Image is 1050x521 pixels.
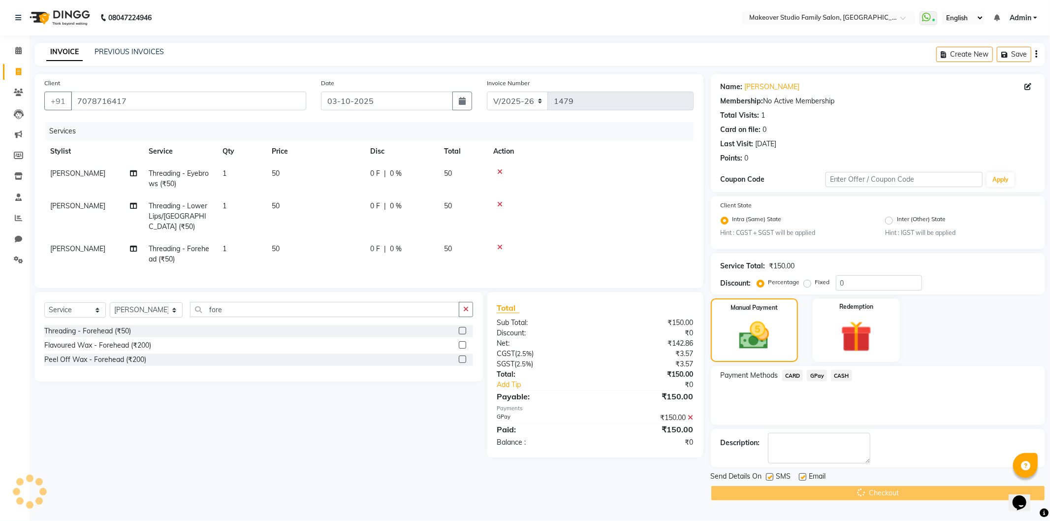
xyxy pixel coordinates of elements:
div: 1 [762,110,765,121]
label: Client [44,79,60,88]
div: [DATE] [756,139,777,149]
div: GPay [489,413,595,423]
div: Payments [497,404,694,413]
span: Threading - Lower Lips/[GEOGRAPHIC_DATA] (₹50) [149,201,207,231]
span: 0 % [390,244,402,254]
div: Last Visit: [721,139,754,149]
div: 0 [763,125,767,135]
div: Points: [721,153,743,163]
div: Card on file: [721,125,761,135]
div: Balance : [489,437,595,448]
th: Qty [217,140,266,163]
span: 1 [223,244,226,253]
div: Coupon Code [721,174,826,185]
span: [PERSON_NAME] [50,201,105,210]
th: Price [266,140,364,163]
span: | [384,201,386,211]
div: Description: [721,438,760,448]
input: Search or Scan [190,302,459,317]
span: 50 [444,244,452,253]
b: 08047224946 [108,4,152,32]
span: 50 [444,169,452,178]
div: Flavoured Wax - Forehead (₹200) [44,340,151,351]
label: Date [321,79,334,88]
div: Payable: [489,391,595,402]
span: Total [497,303,519,313]
label: Intra (Same) State [732,215,782,227]
label: Inter (Other) State [897,215,946,227]
button: Save [997,47,1031,62]
div: No Active Membership [721,96,1035,106]
span: [PERSON_NAME] [50,244,105,253]
th: Service [143,140,217,163]
span: 0 F [370,168,380,179]
span: 0 F [370,201,380,211]
th: Disc [364,140,438,163]
div: Paid: [489,423,595,435]
div: ₹150.00 [595,413,701,423]
img: logo [25,4,93,32]
span: Payment Methods [721,370,778,381]
span: SGST [497,359,514,368]
div: ₹150.00 [595,423,701,435]
span: 0 F [370,244,380,254]
span: Send Details On [711,471,762,484]
span: | [384,244,386,254]
span: CGST [497,349,515,358]
span: 50 [272,201,280,210]
div: Services [45,122,701,140]
img: _gift.svg [831,317,882,356]
div: ( ) [489,359,595,369]
span: 1 [223,201,226,210]
th: Stylist [44,140,143,163]
span: 0 % [390,201,402,211]
div: ₹150.00 [595,391,701,402]
div: 0 [745,153,749,163]
div: ₹150.00 [595,369,701,380]
span: CASH [831,370,852,381]
span: | [384,168,386,179]
span: Threading - Forehead (₹50) [149,244,209,263]
button: Create New [936,47,993,62]
span: Threading - Eyebrows (₹50) [149,169,209,188]
label: Client State [721,201,752,210]
a: [PERSON_NAME] [745,82,800,92]
label: Manual Payment [731,303,778,312]
a: PREVIOUS INVOICES [95,47,164,56]
span: 2.5% [516,360,531,368]
span: Email [809,471,826,484]
div: Discount: [721,278,751,289]
div: ₹3.57 [595,359,701,369]
div: ₹0 [613,380,701,390]
button: Apply [986,172,1015,187]
button: +91 [44,92,72,110]
div: ₹150.00 [769,261,795,271]
div: Peel Off Wax - Forehead (₹200) [44,355,146,365]
span: 50 [272,244,280,253]
div: ₹0 [595,328,701,338]
label: Redemption [839,302,873,311]
a: Add Tip [489,380,613,390]
span: 0 % [390,168,402,179]
div: ( ) [489,349,595,359]
div: Threading - Forehead (₹50) [44,326,131,336]
div: Membership: [721,96,764,106]
small: Hint : CGST + SGST will be applied [721,228,871,237]
div: Sub Total: [489,318,595,328]
span: 1 [223,169,226,178]
label: Fixed [815,278,830,287]
a: INVOICE [46,43,83,61]
input: Search by Name/Mobile/Email/Code [71,92,306,110]
span: Admin [1010,13,1031,23]
span: 50 [272,169,280,178]
small: Hint : IGST will be applied [885,228,1035,237]
label: Invoice Number [487,79,530,88]
input: Enter Offer / Coupon Code [826,172,983,187]
img: _cash.svg [730,318,779,353]
div: ₹3.57 [595,349,701,359]
span: 50 [444,201,452,210]
div: Net: [489,338,595,349]
div: Discount: [489,328,595,338]
iframe: chat widget [1009,482,1040,511]
label: Percentage [768,278,800,287]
